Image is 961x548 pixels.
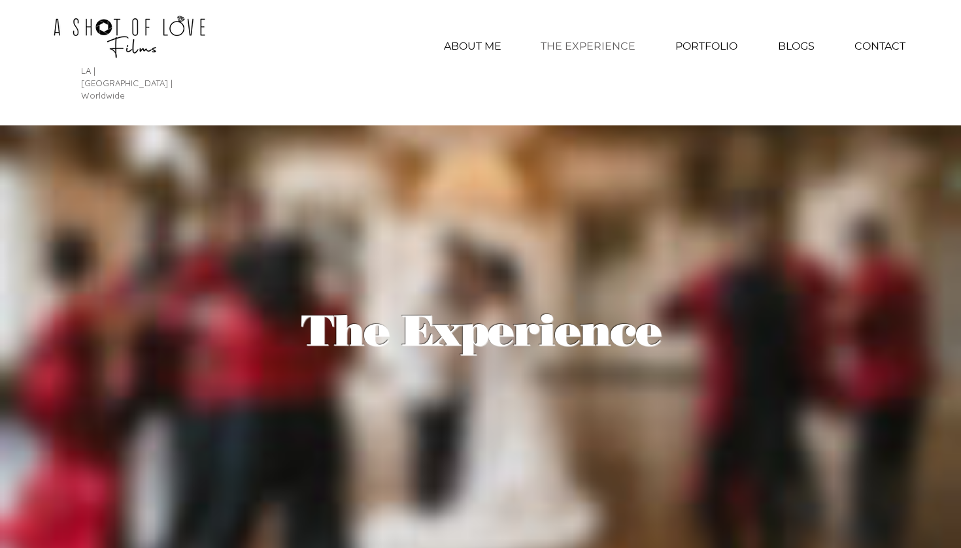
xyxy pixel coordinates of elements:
p: ABOUT ME [437,30,508,63]
span: The Experience [301,303,662,357]
a: CONTACT [835,30,925,63]
p: PORTFOLIO [669,30,744,63]
nav: Site [424,30,925,63]
p: CONTACT [848,30,912,63]
a: ABOUT ME [424,30,522,63]
a: THE EXPERIENCE [522,30,654,63]
div: PORTFOLIO [654,30,758,63]
a: BLOGS [758,30,835,63]
span: LA | [GEOGRAPHIC_DATA] | Worldwide [81,65,173,101]
p: BLOGS [771,30,821,63]
p: THE EXPERIENCE [534,30,642,63]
